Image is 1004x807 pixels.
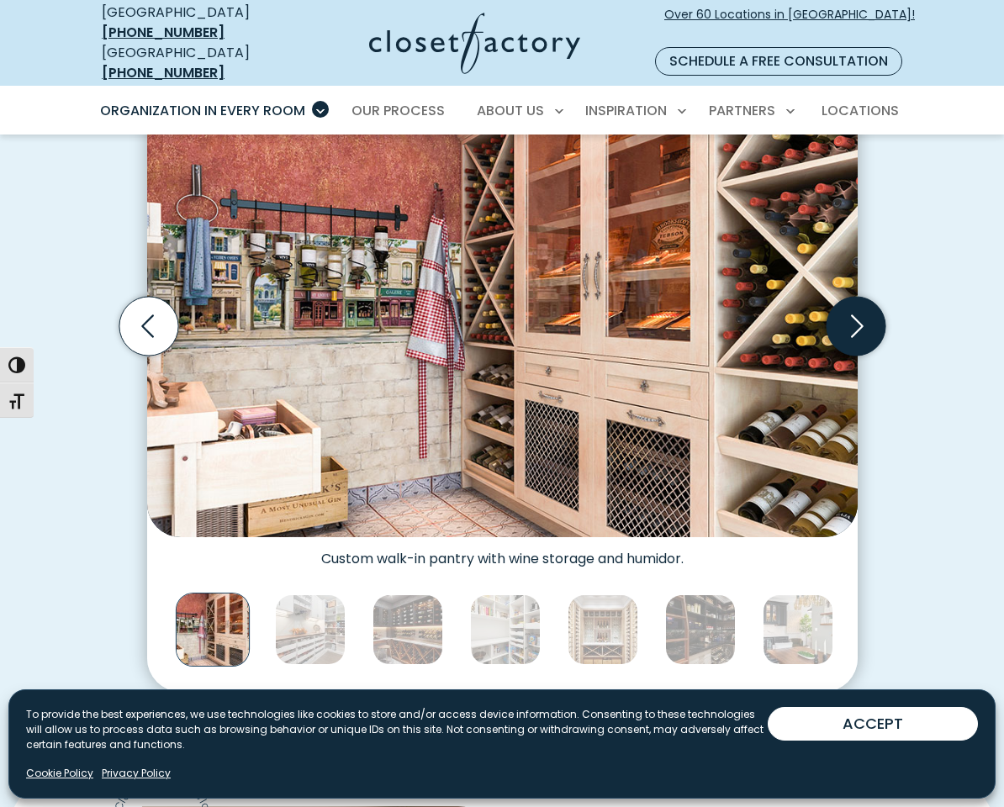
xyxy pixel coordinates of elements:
a: [PHONE_NUMBER] [102,63,225,82]
img: Sophisticated bar design in a dining space with glass-front black cabinets, white marble backspla... [763,594,833,665]
img: Organized white pantry with wine bottle storage, pull-out drawers, wire baskets, cookbooks, and c... [470,594,541,665]
span: Our Process [351,101,445,120]
div: [GEOGRAPHIC_DATA] [102,3,285,43]
a: Privacy Policy [102,766,171,781]
figcaption: Custom walk-in pantry with wine storage and humidor. [147,537,858,567]
span: Organization in Every Room [100,101,305,120]
p: To provide the best experiences, we use technologies like cookies to store and/or access device i... [26,707,768,752]
span: Inspiration [585,101,667,120]
img: Custom walk-in pantry with wine storage and humidor. [147,84,858,538]
a: Cookie Policy [26,766,93,781]
nav: Primary Menu [88,87,916,134]
img: Custom white pantry with multiple open pull-out drawers and upper cabinetry, featuring a wood sla... [275,594,346,665]
img: Upscale pantry with black cabinetry, integrated ladder, deep green stone countertops, organized b... [665,594,736,665]
a: [PHONE_NUMBER] [102,23,225,42]
a: Schedule a Free Consultation [655,47,902,76]
span: About Us [477,101,544,120]
button: Previous slide [113,290,185,362]
span: Partners [709,101,775,120]
span: Over 60 Locations in [GEOGRAPHIC_DATA]! [664,6,915,41]
div: [GEOGRAPHIC_DATA] [102,43,285,83]
button: ACCEPT [768,707,978,741]
span: Locations [822,101,899,120]
img: Modern wine room with black shelving, exposed brick walls, under-cabinet lighting, and marble cou... [373,594,443,665]
img: Closet Factory Logo [369,13,580,74]
img: Custom walk-in pantry with wine storage and humidor. [175,593,249,667]
img: Premium wine cellar featuring wall-mounted bottle racks, central tasting area with glass shelving... [568,594,638,665]
button: Next slide [820,290,892,362]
